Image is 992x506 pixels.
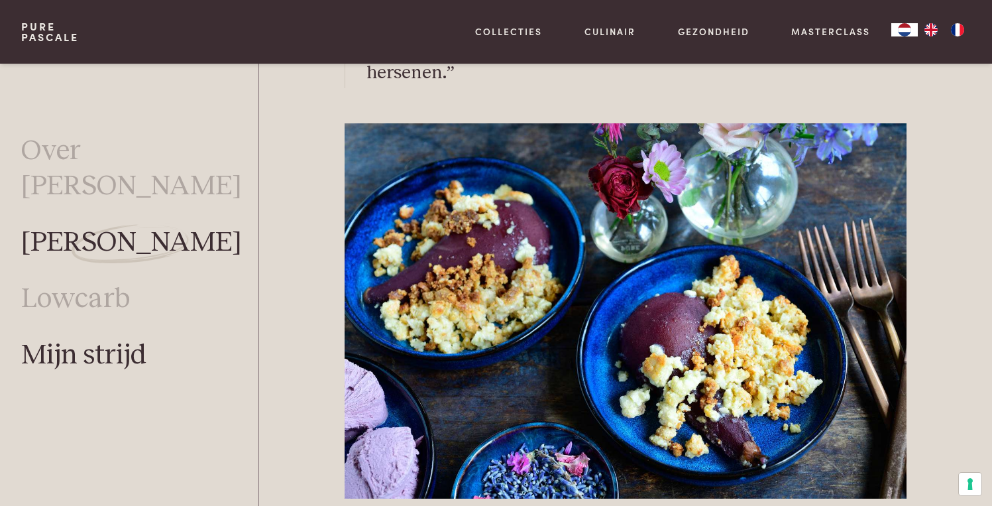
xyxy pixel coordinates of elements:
a: Collecties [475,25,542,38]
a: [PERSON_NAME] [21,225,242,261]
a: FR [944,23,971,36]
a: Masterclass [791,25,870,38]
button: Uw voorkeuren voor toestemming voor trackingtechnologieën [959,473,981,495]
a: NL [891,23,918,36]
ul: Language list [918,23,971,36]
a: Mijn strijd [21,338,146,373]
div: Language [891,23,918,36]
a: Gezondheid [678,25,749,38]
a: Lowcarb [21,282,130,317]
aside: Language selected: Nederlands [891,23,971,36]
a: Over [PERSON_NAME] [21,134,258,204]
a: EN [918,23,944,36]
a: PurePascale [21,21,79,42]
a: Culinair [584,25,635,38]
img: https://admin.purepascale.com/wp-content/uploads/2023/02/pure-pascale-naessens-_DSC9411-1.jpg [345,123,907,499]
